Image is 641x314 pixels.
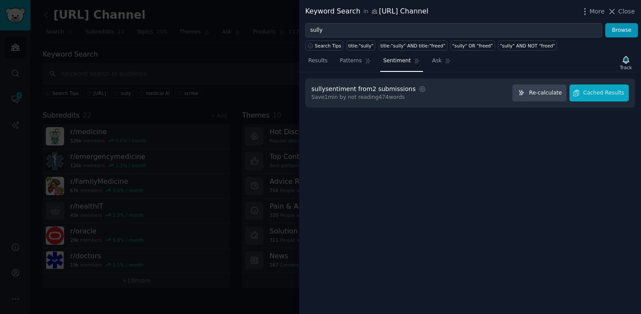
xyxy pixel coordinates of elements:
div: title:"sully" [348,43,374,49]
span: Results [308,57,327,65]
button: Cached Results [569,84,629,101]
a: Patterns [337,54,374,72]
span: More [590,7,605,16]
button: More [580,7,605,16]
button: Close [607,7,635,16]
button: Re-calculate [512,84,566,101]
a: Sentiment [380,54,423,72]
span: Patterns [340,57,361,65]
span: in [363,8,368,16]
a: "sully" OR "freed" [450,41,495,51]
a: Results [305,54,331,72]
span: Ask [432,57,442,65]
span: Close [618,7,635,16]
span: Cached Results [583,89,624,97]
button: Browse [605,23,638,38]
div: Track [620,64,632,71]
div: Save 1 min by not reading 474 words [311,94,428,101]
span: Search Tips [315,43,341,49]
a: title:"sully" [346,41,375,51]
button: Search Tips [305,41,343,51]
a: Ask [429,54,454,72]
button: Track [617,54,635,72]
a: title:"sully" AND title:"freed" [378,41,447,51]
div: "sully" AND NOT "freed" [500,43,555,49]
a: "sully" AND NOT "freed" [498,41,557,51]
div: title:"sully" AND title:"freed" [380,43,445,49]
div: sully sentiment from 2 submissions [311,84,416,94]
span: Sentiment [383,57,411,65]
span: Re-calculate [529,89,562,97]
div: Keyword Search [URL] Channel [305,6,428,17]
input: Try a keyword related to your business [305,23,602,38]
div: "sully" OR "freed" [452,43,493,49]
